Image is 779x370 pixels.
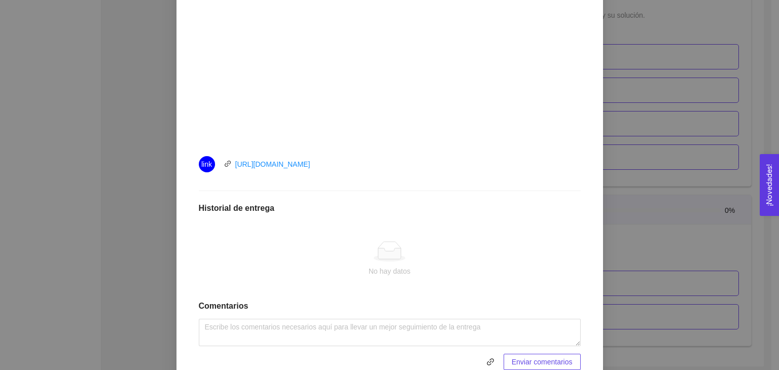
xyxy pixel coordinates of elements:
[482,354,499,370] button: link
[483,358,498,366] span: link
[760,154,779,216] button: Open Feedback Widget
[207,266,573,277] div: No hay datos
[504,354,581,370] button: Enviar comentarios
[482,358,499,366] span: link
[199,301,581,311] h1: Comentarios
[512,356,573,367] span: Enviar comentarios
[199,203,581,213] h1: Historial de entrega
